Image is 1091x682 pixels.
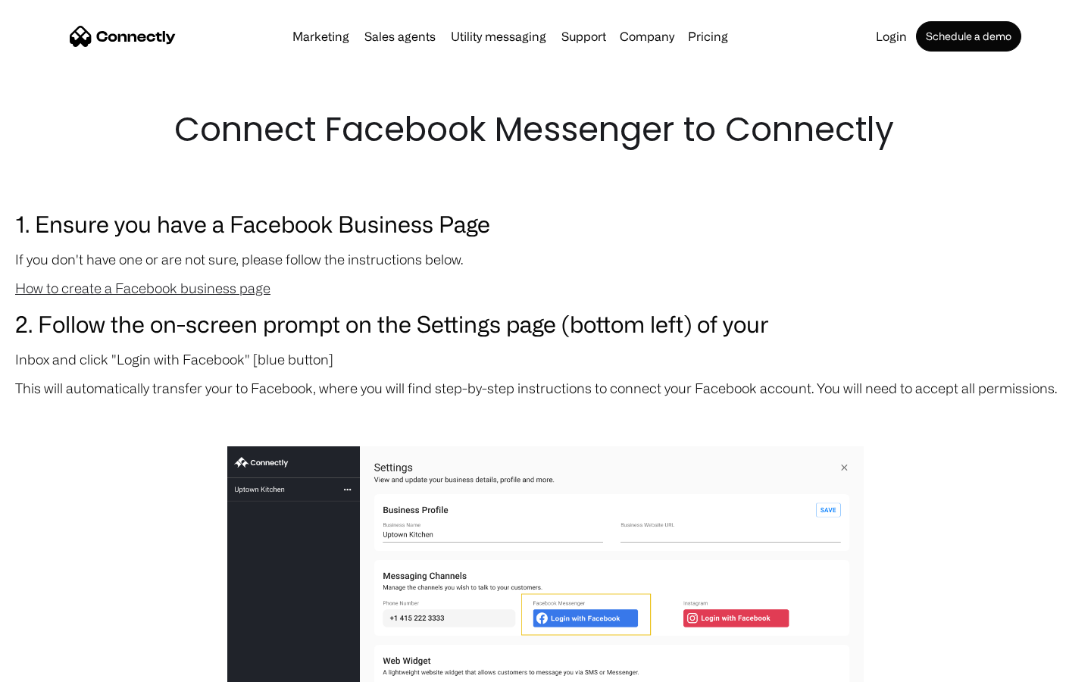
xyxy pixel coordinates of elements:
a: Pricing [682,30,734,42]
a: Utility messaging [445,30,552,42]
h3: 2. Follow the on-screen prompt on the Settings page (bottom left) of your [15,306,1076,341]
p: ‍ [15,406,1076,427]
a: How to create a Facebook business page [15,280,270,296]
p: Inbox and click "Login with Facebook" [blue button] [15,349,1076,370]
a: Schedule a demo [916,21,1021,52]
aside: Language selected: English [15,655,91,677]
h1: Connect Facebook Messenger to Connectly [174,106,917,153]
h3: 1. Ensure you have a Facebook Business Page [15,206,1076,241]
p: If you don't have one or are not sure, please follow the instructions below. [15,249,1076,270]
a: Login [870,30,913,42]
p: This will automatically transfer your to Facebook, where you will find step-by-step instructions ... [15,377,1076,399]
a: Sales agents [358,30,442,42]
ul: Language list [30,655,91,677]
a: Support [555,30,612,42]
a: Marketing [286,30,355,42]
div: Company [620,26,674,47]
